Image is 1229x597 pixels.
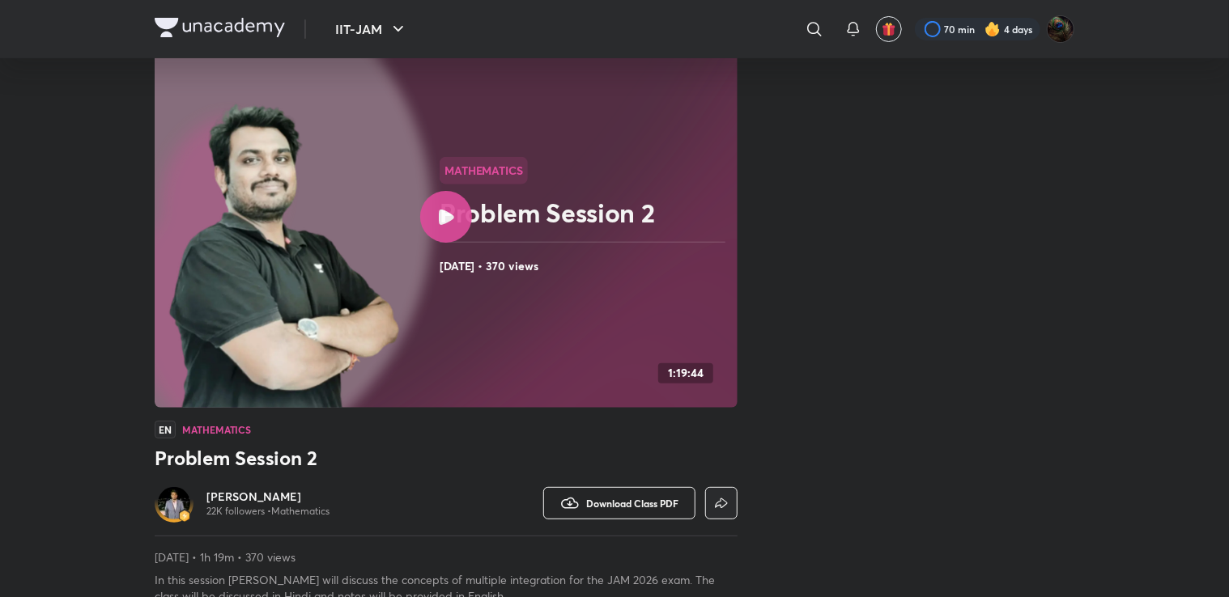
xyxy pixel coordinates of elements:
[882,22,896,36] img: avatar
[325,13,418,45] button: IIT-JAM
[206,505,330,518] p: 22K followers • Mathematics
[155,18,285,41] a: Company Logo
[876,16,902,42] button: avatar
[182,425,251,434] h4: Mathematics
[158,487,190,519] img: Avatar
[155,484,193,523] a: Avatarbadge
[206,489,330,505] a: [PERSON_NAME]
[155,445,738,471] h3: Problem Session 2
[586,497,678,510] span: Download Class PDF
[440,197,731,229] h2: Problem Session 2
[984,21,1001,37] img: streak
[440,256,731,277] h4: [DATE] • 370 views
[668,366,704,380] h4: 1:19:44
[155,18,285,37] img: Company Logo
[179,510,190,522] img: badge
[1047,15,1074,43] img: Shubham Deshmukh
[155,421,176,438] span: EN
[543,487,695,519] button: Download Class PDF
[155,549,738,565] p: [DATE] • 1h 19m • 370 views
